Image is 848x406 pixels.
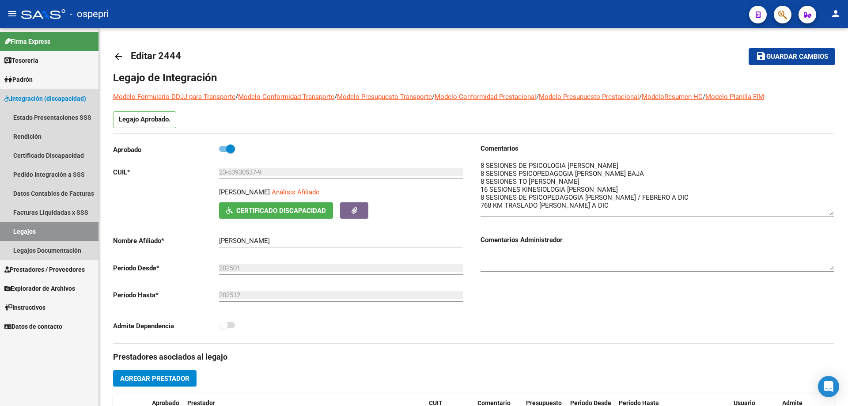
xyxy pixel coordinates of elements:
p: CUIL [113,167,219,177]
span: Editar 2444 [131,50,181,61]
span: Análisis Afiliado [272,188,320,196]
span: Integración (discapacidad) [4,94,86,103]
mat-icon: save [756,51,766,61]
h3: Comentarios [481,144,834,153]
mat-icon: person [830,8,841,19]
button: Agregar Prestador [113,370,197,387]
span: Prestadores / Proveedores [4,265,85,274]
p: Nombre Afiliado [113,236,219,246]
h1: Legajo de Integración [113,71,834,85]
span: Explorador de Archivos [4,284,75,293]
p: Periodo Hasta [113,290,219,300]
span: Datos de contacto [4,322,62,331]
p: Admite Dependencia [113,321,219,331]
h3: Prestadores asociados al legajo [113,351,834,363]
span: Agregar Prestador [120,375,189,383]
span: Firma Express [4,37,50,46]
a: Modelo Presupuesto Transporte [337,93,432,101]
span: Padrón [4,75,33,84]
div: Open Intercom Messenger [818,376,839,397]
a: Modelo Conformidad Transporte [238,93,334,101]
span: Tesorería [4,56,38,65]
button: Certificado Discapacidad [219,202,333,219]
a: Modelo Formulario DDJJ para Transporte [113,93,235,101]
a: Modelo Conformidad Prestacional [435,93,536,101]
button: Guardar cambios [749,48,835,65]
a: Modelo Planilla FIM [705,93,764,101]
span: Instructivos [4,303,45,312]
span: Guardar cambios [766,53,828,61]
p: Legajo Aprobado. [113,111,176,128]
span: - ospepri [70,4,109,24]
p: Aprobado [113,145,219,155]
h3: Comentarios Administrador [481,235,834,245]
mat-icon: arrow_back [113,51,124,62]
p: Periodo Desde [113,263,219,273]
p: [PERSON_NAME] [219,187,270,197]
span: Certificado Discapacidad [236,207,326,215]
a: ModeloResumen HC [642,93,703,101]
a: Modelo Presupuesto Prestacional [539,93,639,101]
mat-icon: menu [7,8,18,19]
